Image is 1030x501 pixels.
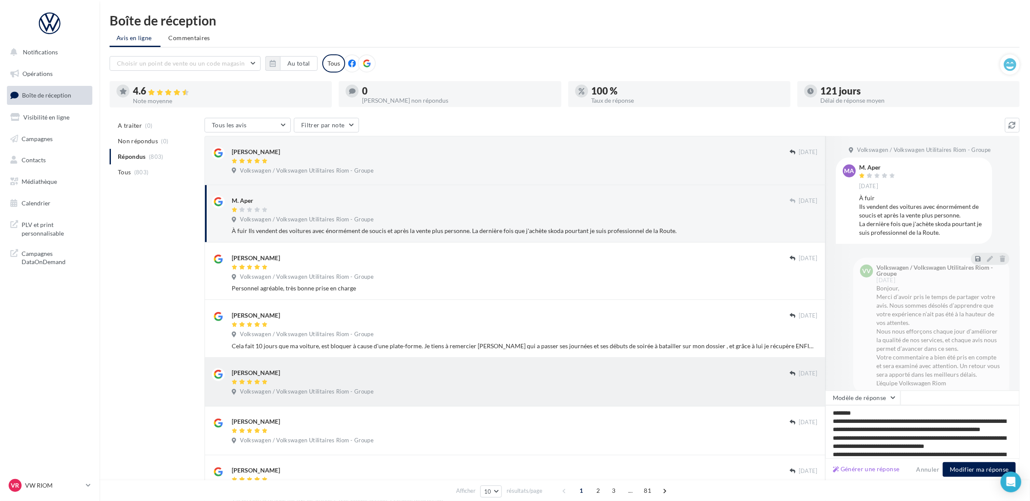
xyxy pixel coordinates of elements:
span: ... [624,484,637,498]
div: Délai de réponse moyen [821,98,1013,104]
button: Notifications [5,43,91,61]
div: Open Intercom Messenger [1001,472,1021,492]
span: [DATE] [799,370,818,378]
div: [PERSON_NAME] [232,466,280,475]
div: 121 jours [821,86,1013,96]
button: Modèle de réponse [825,391,901,405]
a: Médiathèque [5,173,94,191]
span: Volkswagen / Volkswagen Utilitaires Riom - Groupe [240,216,374,224]
span: 1 [574,484,588,498]
span: [DATE] [799,255,818,262]
span: 2 [591,484,605,498]
span: résultats/page [507,487,542,495]
div: 4.6 [133,86,325,96]
span: (803) [134,169,149,176]
div: Volkswagen / Volkswagen Utilitaires Riom - Groupe [876,265,1001,277]
button: Choisir un point de vente ou un code magasin [110,56,261,71]
span: 10 [484,488,491,495]
button: Filtrer par note [294,118,359,132]
button: Tous les avis [205,118,291,132]
a: Calendrier [5,194,94,212]
span: (0) [145,122,153,129]
div: 100 % [592,86,784,96]
span: 81 [640,484,655,498]
span: (0) [161,138,169,145]
div: Note moyenne [133,98,325,104]
div: [PERSON_NAME] [232,369,280,377]
a: VR VW RIOM [7,477,92,494]
span: [DATE] [859,183,878,190]
span: Boîte de réception [22,91,71,99]
span: [DATE] [799,148,818,156]
span: Afficher [456,487,476,495]
a: Campagnes DataOnDemand [5,244,94,270]
button: Modifier ma réponse [943,462,1016,477]
span: VR [11,481,19,490]
div: M. Aper [859,164,897,170]
div: Tous [322,54,345,72]
span: Campagnes DataOnDemand [22,248,89,266]
span: Choisir un point de vente ou un code magasin [117,60,245,67]
div: Boîte de réception [110,14,1020,27]
a: Campagnes [5,130,94,148]
span: [DATE] [799,197,818,205]
div: 0 [362,86,554,96]
button: Générer une réponse [829,464,903,474]
a: Contacts [5,151,94,169]
span: Volkswagen / Volkswagen Utilitaires Riom - Groupe [240,331,374,338]
button: Au total [280,56,318,71]
div: À fuir Ils vendent des voitures avec énormément de soucis et après la vente plus personne. La der... [232,227,818,235]
div: Cela fait 10 jours que ma voiture, est bloquer à cause d'une plate-forme. Je tiens à remercier [P... [232,342,818,350]
button: Au total [265,56,318,71]
div: [PERSON_NAME] non répondus [362,98,554,104]
div: Bonjour, Merci d’avoir pris le temps de partager votre avis. Nous sommes désolés d’apprendre que ... [876,284,1002,388]
span: Tous [118,168,131,176]
div: À fuir Ils vendent des voitures avec énormément de soucis et après la vente plus personne. La der... [859,194,985,237]
span: MA [844,167,854,175]
a: Boîte de réception [5,86,94,104]
span: Volkswagen / Volkswagen Utilitaires Riom - Groupe [857,146,991,154]
span: VV [862,267,871,275]
span: Volkswagen / Volkswagen Utilitaires Riom - Groupe [240,388,374,396]
a: Opérations [5,65,94,83]
div: [PERSON_NAME] [232,311,280,320]
span: A traiter [118,121,142,130]
div: Taux de réponse [592,98,784,104]
span: 3 [607,484,621,498]
div: [PERSON_NAME] [232,148,280,156]
button: Annuler [913,464,943,475]
a: PLV et print personnalisable [5,215,94,241]
span: [DATE] [876,277,895,283]
span: Volkswagen / Volkswagen Utilitaires Riom - Groupe [240,437,374,444]
p: VW RIOM [25,481,82,490]
span: Volkswagen / Volkswagen Utilitaires Riom - Groupe [240,167,374,175]
span: Contacts [22,156,46,164]
span: Tous les avis [212,121,247,129]
span: [DATE] [799,419,818,426]
span: PLV et print personnalisable [22,219,89,237]
div: M. Aper [232,196,253,205]
span: Notifications [23,48,58,56]
div: [PERSON_NAME] [232,254,280,262]
div: [PERSON_NAME] [232,417,280,426]
span: Commentaires [169,34,210,42]
span: Visibilité en ligne [23,113,69,121]
span: Opérations [22,70,53,77]
span: Calendrier [22,199,50,207]
span: Non répondus [118,137,158,145]
button: 10 [480,485,502,498]
span: [DATE] [799,467,818,475]
span: Volkswagen / Volkswagen Utilitaires Riom - Groupe [240,273,374,281]
span: [DATE] [799,312,818,320]
a: Visibilité en ligne [5,108,94,126]
span: Campagnes [22,135,53,142]
div: Personnel agréable, très bonne prise en charge [232,284,818,293]
span: Médiathèque [22,178,57,185]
